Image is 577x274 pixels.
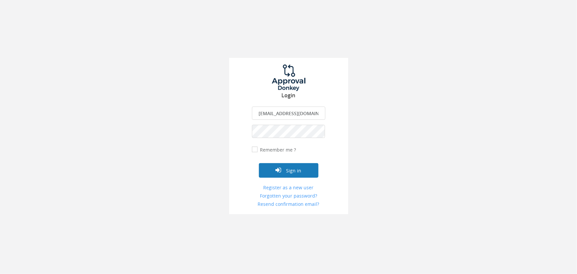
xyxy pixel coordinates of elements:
[259,147,296,153] label: Remember me ?
[252,107,325,120] input: Enter your Email
[259,163,318,178] button: Sign in
[264,65,313,91] img: logo.png
[252,193,325,199] a: Forgotten your password?
[229,93,348,99] h3: Login
[252,184,325,191] a: Register as a new user
[252,201,325,207] a: Resend confirmation email?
